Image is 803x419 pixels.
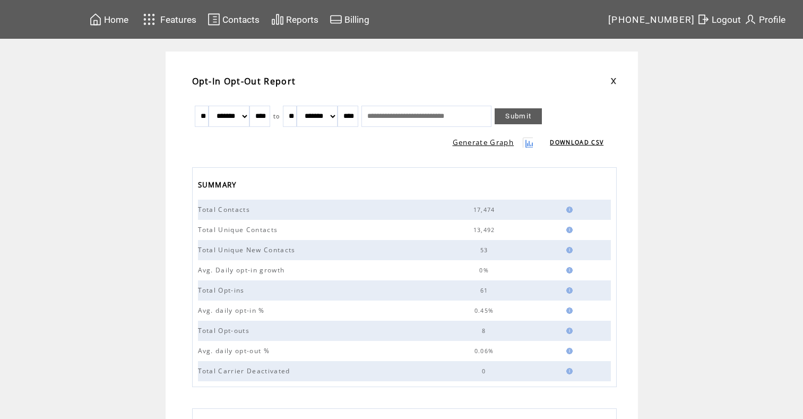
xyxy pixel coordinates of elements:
span: Avg. Daily opt-in growth [198,266,288,275]
span: Billing [344,14,369,25]
span: Opt-In Opt-Out Report [192,75,296,87]
a: DOWNLOAD CSV [550,139,603,146]
span: [PHONE_NUMBER] [608,14,695,25]
span: to [273,113,280,120]
a: Generate Graph [453,138,514,147]
img: profile.svg [744,13,757,26]
img: help.gif [563,247,573,253]
a: Submit [495,108,542,124]
a: Reports [270,11,320,28]
span: Total Carrier Deactivated [198,366,293,375]
img: help.gif [563,287,573,294]
a: Profile [742,11,787,28]
img: help.gif [563,348,573,354]
a: Billing [328,11,371,28]
span: Avg. daily opt-out % [198,346,273,355]
img: contacts.svg [208,13,220,26]
span: Total Unique New Contacts [198,245,298,254]
a: Contacts [206,11,261,28]
img: features.svg [140,11,159,28]
span: 0.06% [474,347,497,355]
span: 0.45% [474,307,497,314]
span: Features [160,14,196,25]
span: Reports [286,14,318,25]
img: chart.svg [271,13,284,26]
img: help.gif [563,207,573,213]
span: 17,474 [473,206,498,213]
span: Profile [759,14,785,25]
a: Features [139,9,198,30]
img: help.gif [563,267,573,273]
img: creidtcard.svg [330,13,342,26]
span: Total Contacts [198,205,253,214]
span: Total Opt-outs [198,326,253,335]
span: 0 [482,367,488,375]
span: 0% [479,267,491,274]
span: SUMMARY [198,177,239,195]
span: Home [104,14,128,25]
img: home.svg [89,13,102,26]
img: exit.svg [697,13,710,26]
img: help.gif [563,368,573,374]
img: help.gif [563,227,573,233]
img: help.gif [563,328,573,334]
span: 53 [480,246,491,254]
span: 61 [480,287,491,294]
span: Avg. daily opt-in % [198,306,267,315]
span: Contacts [222,14,260,25]
a: Logout [695,11,742,28]
span: Total Unique Contacts [198,225,281,234]
span: Logout [712,14,741,25]
span: 8 [482,327,488,335]
a: Home [88,11,130,28]
span: Total Opt-ins [198,286,247,295]
span: 13,492 [473,226,498,234]
img: help.gif [563,307,573,314]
